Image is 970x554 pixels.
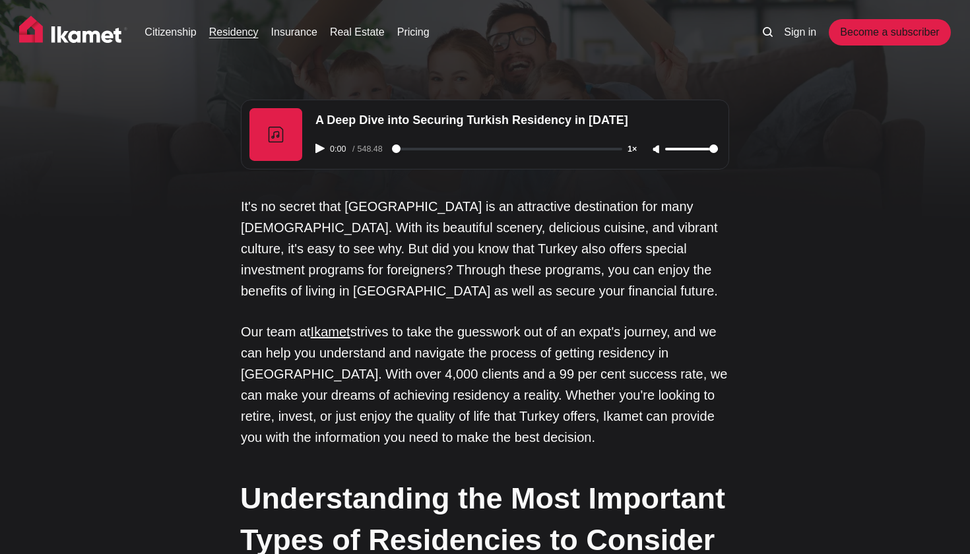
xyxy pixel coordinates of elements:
a: Ikamet [311,324,350,339]
img: Ikamet home [19,16,127,49]
div: / [352,145,389,154]
button: Play audio [315,144,327,153]
button: Unmute [649,144,665,155]
a: Become a subscriber [829,19,950,46]
a: Sign in [784,24,816,40]
a: Pricing [397,24,430,40]
a: Residency [209,24,259,40]
span: 0:00 [327,145,352,154]
a: Citizenship [145,24,196,40]
a: Real Estate [330,24,385,40]
button: Adjust playback speed [625,145,649,154]
p: Our team at strives to take the guesswork out of an expat's journey, and we can help you understa... [241,321,729,448]
div: A Deep Dive into Securing Turkish Residency in [DATE] [307,108,726,133]
p: It's no secret that [GEOGRAPHIC_DATA] is an attractive destination for many [DEMOGRAPHIC_DATA]. W... [241,196,729,301]
a: Insurance [271,24,317,40]
span: 548.48 [354,144,385,154]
